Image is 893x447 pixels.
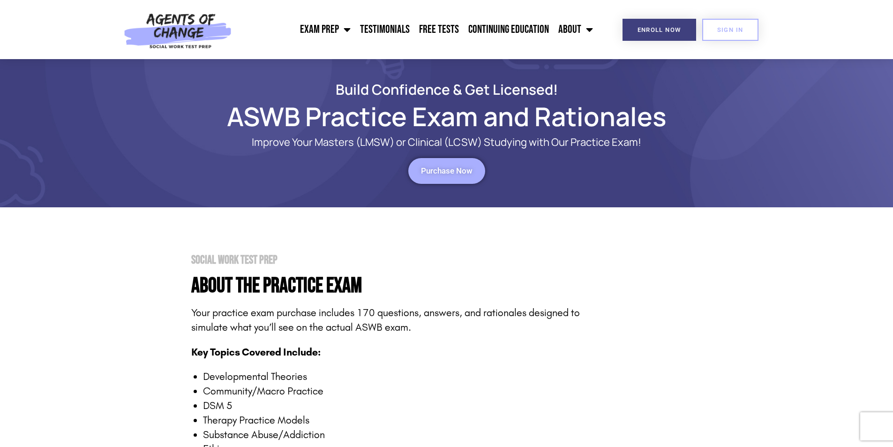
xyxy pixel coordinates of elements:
h4: About the PRactice Exam [191,275,580,296]
li: Therapy Practice Models [203,413,580,428]
span: Enroll Now [638,27,681,33]
a: Testimonials [355,18,414,41]
a: Continuing Education [464,18,554,41]
span: Key Topics Covered Include: [191,346,321,358]
li: Substance Abuse/Addiction [203,428,580,442]
nav: Menu [237,18,598,41]
h2: Build Confidence & Get Licensed! [180,83,714,96]
span: SIGN IN [717,27,743,33]
span: Your practice exam purchase includes 170 questions, answers, and rationales designed to simulate ... [191,307,580,333]
a: Purchase Now [408,158,485,184]
a: About [554,18,598,41]
h1: ASWB Practice Exam and Rationales [180,106,714,127]
li: Community/Macro Practice [203,384,580,399]
h2: Social Work Test Prep [191,254,580,266]
a: SIGN IN [702,19,758,41]
a: Enroll Now [623,19,696,41]
a: Free Tests [414,18,464,41]
li: DSM 5 [203,399,580,413]
span: Purchase Now [421,167,473,175]
p: Improve Your Masters (LMSW) or Clinical (LCSW) Studying with Our Practice Exam! [217,136,676,148]
span: Developmental Theories [203,371,307,383]
a: Exam Prep [295,18,355,41]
